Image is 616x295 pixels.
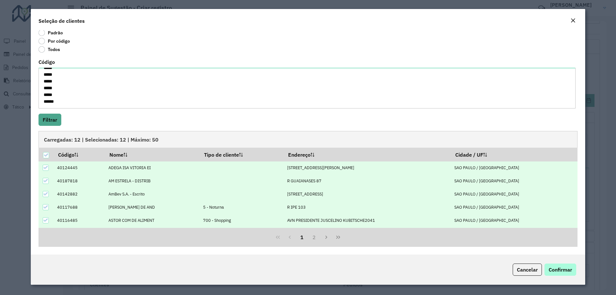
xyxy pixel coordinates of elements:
td: 700 - Shopping [200,214,284,227]
button: Close [569,17,577,25]
span: Cancelar [517,266,538,273]
td: ASTOR COM DE ALIMENT [105,214,200,227]
th: Tipo de cliente [200,148,284,161]
td: 40142882 [54,187,105,201]
td: [STREET_ADDRESS][PERSON_NAME] [284,161,451,175]
button: Filtrar [38,114,61,126]
div: Carregadas: 12 | Selecionadas: 12 | Máximo: 50 [38,131,577,148]
label: Código [38,58,55,66]
td: SAO PAULO / [GEOGRAPHIC_DATA] [451,214,577,227]
button: Last Page [332,231,344,243]
h4: Seleção de clientes [38,17,85,25]
th: Código [54,148,105,161]
td: 40187818 [54,174,105,187]
button: Cancelar [513,264,542,276]
em: Fechar [570,18,576,23]
td: ADEGA ISA VITORIA EI [105,161,200,175]
button: 2 [308,231,320,243]
td: SAO PAULO / [GEOGRAPHIC_DATA] [451,187,577,201]
td: AM ESTRELA - DISTRIB [105,174,200,187]
td: 5 - Noturna [200,201,284,214]
span: Confirmar [549,266,572,273]
label: Todos [38,46,60,53]
th: Nome [105,148,200,161]
label: Padrão [38,30,63,36]
td: SAO PAULO / [GEOGRAPHIC_DATA] [451,161,577,175]
td: R GUAIANASES 87 [284,174,451,187]
td: BARDEGA CP LTDA [105,227,200,240]
button: Confirmar [544,264,576,276]
td: 40143852 [54,227,105,240]
td: AmBev S.A. - Escrito [105,187,200,201]
td: SAO PAULO / [GEOGRAPHIC_DATA] [451,201,577,214]
td: SAO PAULO / [GEOGRAPHIC_DATA] [451,227,577,240]
td: [PERSON_NAME] DE AND [105,201,200,214]
td: SAO PAULO / [GEOGRAPHIC_DATA] [451,174,577,187]
label: Por código [38,38,70,44]
td: R IPE 103 [284,201,451,214]
td: 40116485 [54,214,105,227]
th: Cidade / UF [451,148,577,161]
td: [PERSON_NAME] Azevedo 136 [284,227,451,240]
button: Next Page [320,231,332,243]
td: 40117688 [54,201,105,214]
td: 40124445 [54,161,105,175]
th: Endereço [284,148,451,161]
td: AVN PRESIDENTE JUSCELINO KUBITSCHE2041 [284,214,451,227]
td: [STREET_ADDRESS] [284,187,451,201]
button: 1 [296,231,308,243]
